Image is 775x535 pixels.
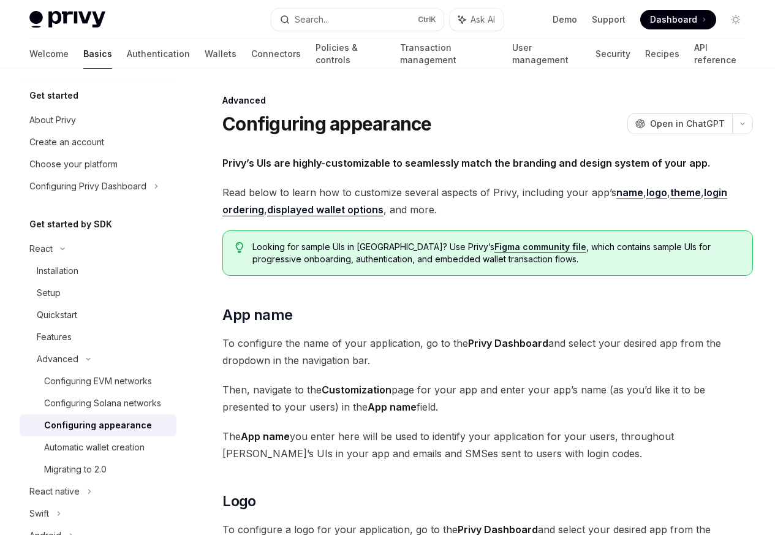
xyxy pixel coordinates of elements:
button: Ask AI [450,9,504,31]
a: Automatic wallet creation [20,436,176,458]
div: Swift [29,506,49,521]
a: Wallets [205,39,236,69]
a: Welcome [29,39,69,69]
a: Quickstart [20,304,176,326]
a: Configuring EVM networks [20,370,176,392]
a: Features [20,326,176,348]
a: theme [670,186,701,199]
a: Figma community file [494,241,586,252]
strong: Privy Dashboard [468,337,548,349]
button: Search...CtrlK [271,9,444,31]
div: Configuring Privy Dashboard [29,179,146,194]
a: name [616,186,643,199]
a: Basics [83,39,112,69]
div: Configuring Solana networks [44,396,161,411]
a: Transaction management [400,39,497,69]
div: Advanced [222,94,753,107]
svg: Tip [235,242,244,253]
button: Open in ChatGPT [627,113,732,134]
a: Configuring Solana networks [20,392,176,414]
a: displayed wallet options [267,203,384,216]
strong: App name [241,430,290,442]
h5: Get started by SDK [29,217,112,232]
h1: Configuring appearance [222,113,432,135]
span: Logo [222,491,256,511]
a: Choose your platform [20,153,176,175]
a: Recipes [645,39,679,69]
a: About Privy [20,109,176,131]
span: App name [222,305,292,325]
a: Security [595,39,630,69]
div: Features [37,330,72,344]
a: Migrating to 2.0 [20,458,176,480]
strong: Customization [322,384,391,396]
a: User management [512,39,581,69]
span: Open in ChatGPT [650,118,725,130]
a: Authentication [127,39,190,69]
a: logo [646,186,667,199]
div: Create an account [29,135,104,150]
strong: Privy’s UIs are highly-customizable to seamlessly match the branding and design system of your app. [222,157,710,169]
h5: Get started [29,88,78,103]
span: To configure the name of your application, go to the and select your desired app from the dropdow... [222,335,753,369]
div: React native [29,484,80,499]
span: Looking for sample UIs in [GEOGRAPHIC_DATA]? Use Privy’s , which contains sample UIs for progress... [252,241,740,265]
div: Configuring EVM networks [44,374,152,389]
a: Policies & controls [316,39,385,69]
a: Dashboard [640,10,716,29]
a: API reference [694,39,746,69]
a: Create an account [20,131,176,153]
a: Configuring appearance [20,414,176,436]
span: Ctrl K [418,15,436,25]
span: Ask AI [471,13,495,26]
div: About Privy [29,113,76,127]
div: Quickstart [37,308,77,322]
a: Support [592,13,626,26]
div: Automatic wallet creation [44,440,145,455]
img: light logo [29,11,105,28]
strong: App name [368,401,417,413]
div: Advanced [37,352,78,366]
span: Then, navigate to the page for your app and enter your app’s name (as you’d like it to be present... [222,381,753,415]
div: React [29,241,53,256]
a: Connectors [251,39,301,69]
div: Search... [295,12,329,27]
div: Installation [37,264,78,278]
a: Setup [20,282,176,304]
a: Installation [20,260,176,282]
span: Read below to learn how to customize several aspects of Privy, including your app’s , , , , , and... [222,184,753,218]
button: Toggle dark mode [726,10,746,29]
div: Choose your platform [29,157,118,172]
div: Setup [37,286,61,300]
div: Configuring appearance [44,418,152,433]
span: The you enter here will be used to identify your application for your users, throughout [PERSON_N... [222,428,753,462]
span: Dashboard [650,13,697,26]
div: Migrating to 2.0 [44,462,107,477]
a: Demo [553,13,577,26]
